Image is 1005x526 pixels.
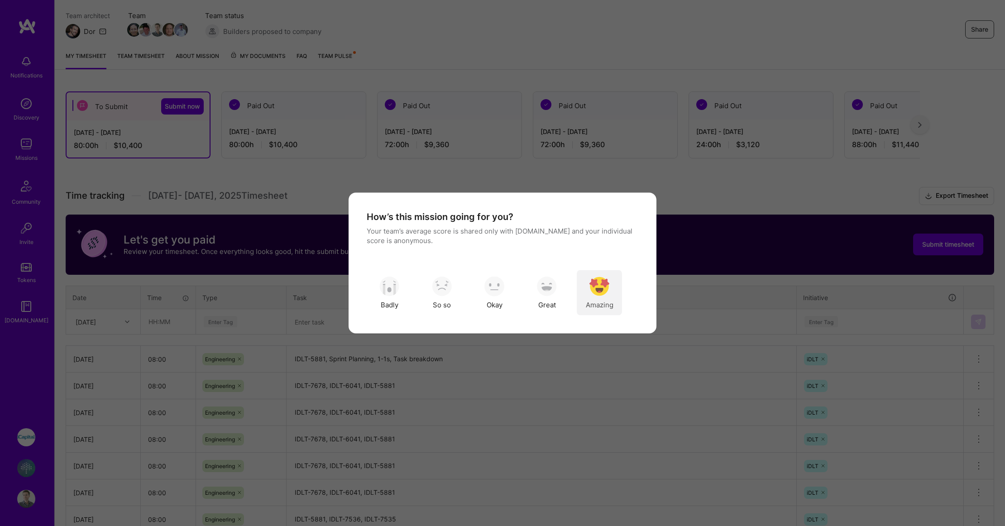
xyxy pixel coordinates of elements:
p: Your team’s average score is shared only with [DOMAIN_NAME] and your individual score is anonymous. [367,226,638,245]
span: Amazing [586,300,613,309]
span: Okay [487,300,502,309]
img: soso [537,276,557,296]
span: Badly [381,300,398,309]
img: soso [432,276,452,296]
img: soso [484,276,504,296]
div: modal [349,193,656,334]
span: So so [433,300,451,309]
img: soso [589,276,609,296]
span: Great [538,300,556,309]
img: soso [379,276,399,296]
h4: How’s this mission going for you? [367,211,513,223]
